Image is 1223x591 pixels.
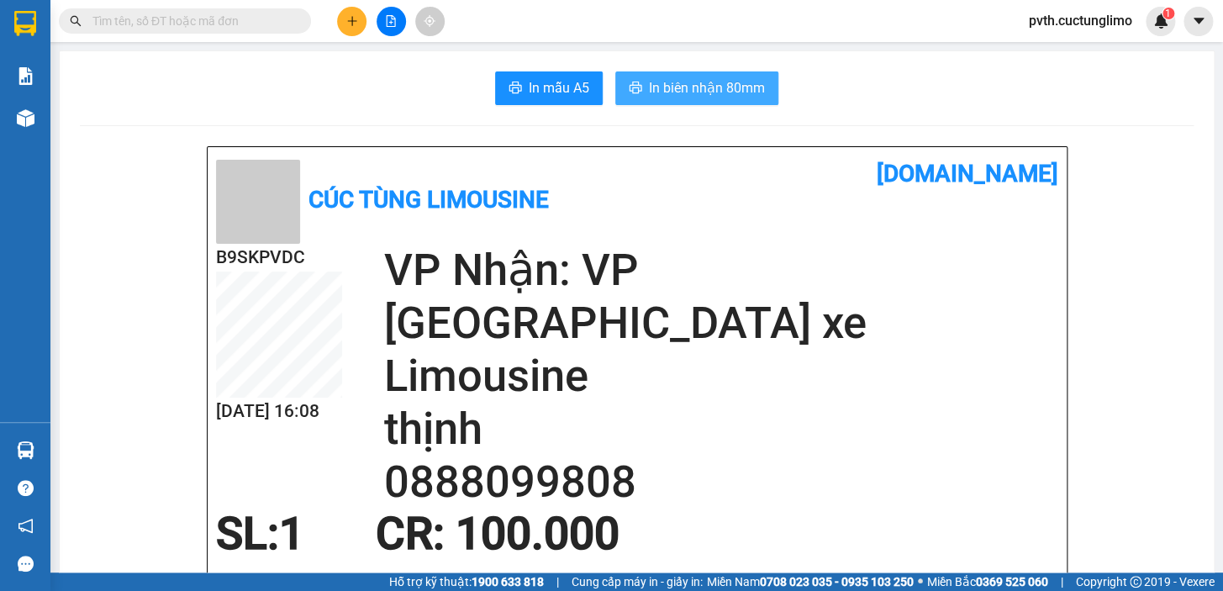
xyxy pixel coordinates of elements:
span: 1 [279,508,304,560]
span: printer [509,81,522,97]
b: Cúc Tùng Limousine [308,186,549,214]
span: caret-down [1191,13,1206,29]
button: printerIn biên nhận 80mm [615,71,778,105]
span: environment [8,113,20,124]
h2: VP Nhận: VP [GEOGRAPHIC_DATA] xe Limousine [384,244,1058,403]
span: Miền Nam [707,573,914,591]
sup: 1 [1162,8,1174,19]
span: Hỗ trợ kỹ thuật: [389,573,544,591]
strong: 0708 023 035 - 0935 103 250 [760,575,914,588]
h2: 0888099808 [384,456,1058,509]
span: notification [18,518,34,534]
span: | [1061,573,1063,591]
button: printerIn mẫu A5 [495,71,603,105]
img: solution-icon [17,67,34,85]
button: aim [415,7,445,36]
span: 1 [1165,8,1171,19]
span: search [70,15,82,27]
button: caret-down [1183,7,1213,36]
h2: [DATE] 16:08 [216,398,342,425]
span: Cung cấp máy in - giấy in: [572,573,703,591]
strong: 1900 633 818 [472,575,544,588]
input: Tìm tên, số ĐT hoặc mã đơn [92,12,291,30]
li: VP VP [GEOGRAPHIC_DATA] xe Limousine [116,91,224,146]
span: question-circle [18,480,34,496]
strong: 0369 525 060 [976,575,1048,588]
span: aim [424,15,435,27]
li: VP BX Tuy Hoà [8,91,116,109]
span: SL: [216,508,279,560]
button: file-add [377,7,406,36]
img: warehouse-icon [17,109,34,127]
li: Cúc Tùng Limousine [8,8,244,71]
span: In biên nhận 80mm [649,77,765,98]
span: copyright [1130,576,1141,588]
span: In mẫu A5 [529,77,589,98]
h2: B9SKPVDC [216,244,342,272]
img: warehouse-icon [17,441,34,459]
span: pvth.cuctunglimo [1015,10,1146,31]
span: message [18,556,34,572]
span: printer [629,81,642,97]
span: plus [346,15,358,27]
b: [DOMAIN_NAME] [877,160,1058,187]
button: plus [337,7,366,36]
span: | [556,573,559,591]
span: ⚪️ [918,578,923,585]
img: icon-new-feature [1153,13,1168,29]
span: file-add [385,15,397,27]
h2: thịnh [384,403,1058,456]
span: CR : 100.000 [376,508,619,560]
span: Miền Bắc [927,573,1048,591]
img: logo-vxr [14,11,36,36]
